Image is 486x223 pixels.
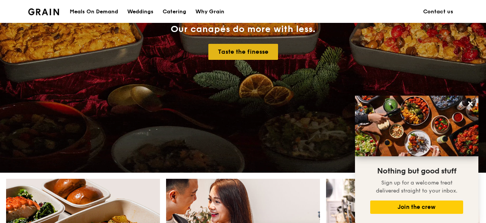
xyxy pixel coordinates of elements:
a: Taste the finesse [208,44,278,60]
button: Close [464,98,476,110]
img: DSC07876-Edit02-Large.jpeg [355,96,478,156]
a: Weddings [123,0,158,23]
div: Catering [163,0,186,23]
a: Contact us [419,0,458,23]
span: Nothing but good stuff [377,167,456,176]
a: Why Grain [191,0,229,23]
a: Catering [158,0,191,23]
img: Grain [28,8,59,15]
button: Join the crew [370,201,463,214]
div: Our canapés do more with less. [106,24,380,35]
div: Meals On Demand [70,0,118,23]
div: Weddings [127,0,153,23]
span: Sign up for a welcome treat delivered straight to your inbox. [376,180,457,194]
div: Why Grain [195,0,224,23]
